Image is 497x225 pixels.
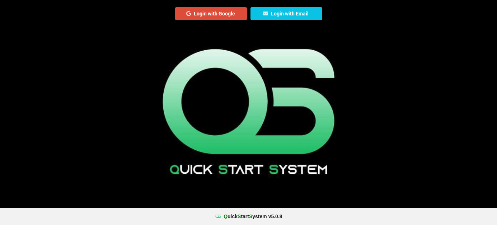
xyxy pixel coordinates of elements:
img: favicon.ico [215,213,222,220]
span: S [249,214,252,219]
button: Login with Email [250,7,322,20]
b: uick tart ystem v 5.0.8 [224,213,282,220]
button: Login with Google [175,7,247,20]
span: Q [224,214,228,219]
span: S [238,214,241,219]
